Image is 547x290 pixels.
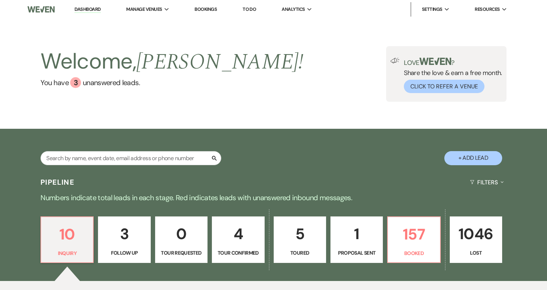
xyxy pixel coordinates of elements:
[419,58,452,65] img: weven-logo-green.svg
[274,216,326,263] a: 5Toured
[195,6,217,12] a: Bookings
[335,222,378,246] p: 1
[40,216,94,263] a: 10Inquiry
[98,216,150,263] a: 3Follow Up
[40,177,74,187] h3: Pipeline
[335,249,378,257] p: Proposal Sent
[450,216,502,263] a: 1046Lost
[444,151,502,165] button: + Add Lead
[404,58,502,66] p: Love ?
[387,216,440,263] a: 157Booked
[46,222,89,246] p: 10
[155,216,208,263] a: 0Tour Requested
[404,80,484,93] button: Click to Refer a Venue
[46,249,89,257] p: Inquiry
[282,6,305,13] span: Analytics
[330,216,383,263] a: 1Proposal Sent
[13,192,534,203] p: Numbers indicate total leads in each stage. Red indicates leads with unanswered inbound messages.
[454,249,497,257] p: Lost
[475,6,500,13] span: Resources
[217,222,260,246] p: 4
[243,6,256,12] a: To Do
[454,222,497,246] p: 1046
[160,249,203,257] p: Tour Requested
[467,173,507,192] button: Filters
[217,249,260,257] p: Tour Confirmed
[136,45,303,79] span: [PERSON_NAME] !
[40,151,221,165] input: Search by name, event date, email address or phone number
[422,6,443,13] span: Settings
[278,249,321,257] p: Toured
[103,249,146,257] p: Follow Up
[399,58,502,93] div: Share the love & earn a free month.
[70,77,81,88] div: 3
[103,222,146,246] p: 3
[278,222,321,246] p: 5
[74,6,101,13] a: Dashboard
[126,6,162,13] span: Manage Venues
[160,222,203,246] p: 0
[27,2,55,17] img: Weven Logo
[390,58,399,63] img: loud-speaker-illustration.svg
[40,77,303,88] a: You have 3 unanswered leads.
[392,222,435,246] p: 157
[40,46,303,77] h2: Welcome,
[212,216,264,263] a: 4Tour Confirmed
[392,249,435,257] p: Booked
